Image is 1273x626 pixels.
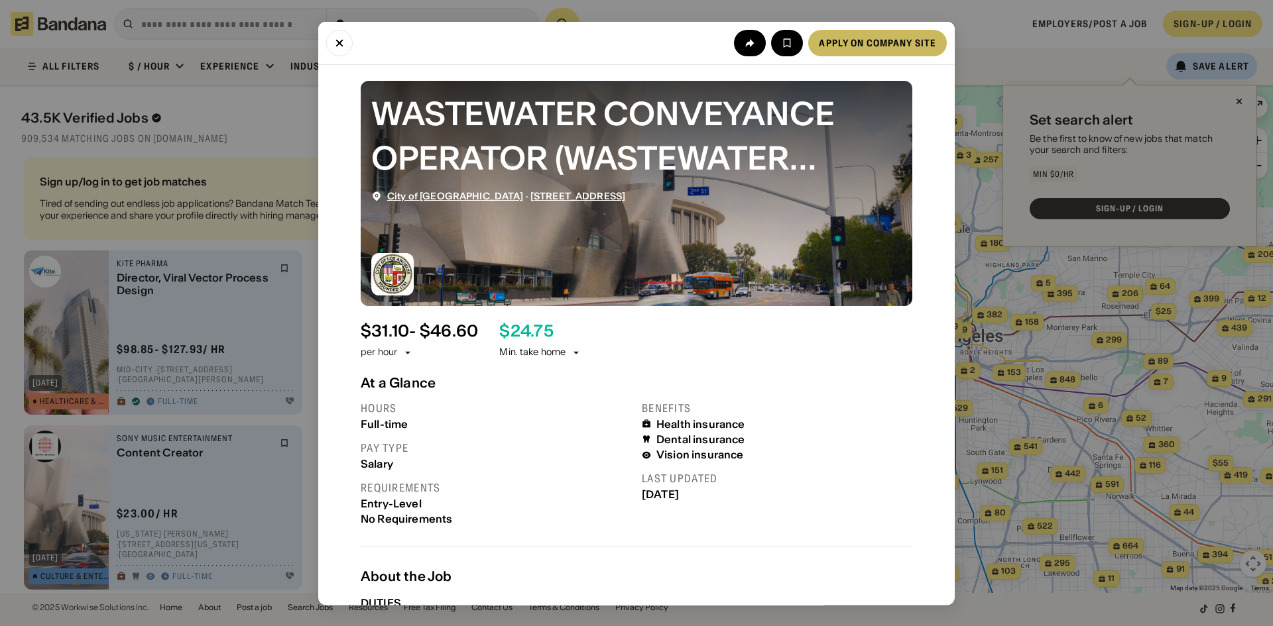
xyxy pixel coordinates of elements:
div: About the Job [361,568,912,584]
div: $ 31.10 - $46.60 [361,321,478,340]
button: Close [326,29,353,56]
div: Hours [361,401,631,415]
div: Entry-Level [361,497,631,509]
div: · [387,190,625,201]
div: At a Glance [361,374,912,390]
div: Benefits [642,401,912,415]
div: Health insurance [656,417,745,430]
div: Last updated [642,472,912,486]
div: Salary [361,457,631,470]
div: per hour [361,346,397,359]
div: DUTIES [361,596,401,609]
div: Pay type [361,441,631,454]
div: WASTEWATER CONVEYANCE OPERATOR (WASTEWATER COLLECTION WORKER) 4110 (B) (REV 08-12-25) [371,91,902,180]
div: Vision insurance [656,448,744,461]
div: Requirements [361,480,631,494]
div: Full-time [361,417,631,430]
div: [DATE] [642,488,912,501]
a: [STREET_ADDRESS] [530,189,625,201]
img: City of Los Angeles logo [371,252,414,295]
div: No Requirements [361,512,631,525]
div: Min. take home [499,346,581,359]
div: $ 24.75 [499,321,553,340]
div: Apply on company site [819,38,936,47]
a: City of [GEOGRAPHIC_DATA] [387,189,524,201]
div: Dental insurance [656,433,745,445]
